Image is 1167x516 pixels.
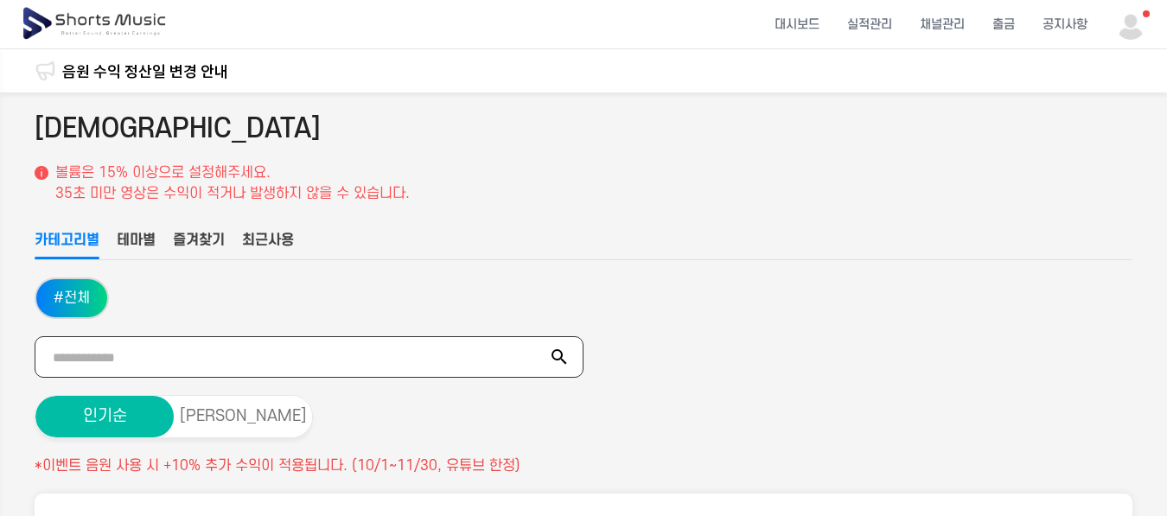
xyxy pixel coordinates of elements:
p: *이벤트 음원 사용 시 +10% 추가 수익이 적용됩니다. (10/1~11/30, 유튜브 한정) [35,455,1132,476]
button: #전체 [36,279,107,317]
img: 설명 아이콘 [35,166,48,180]
img: 알림 아이콘 [35,61,55,81]
button: 테마별 [117,230,156,259]
a: 채널관리 [906,2,979,48]
a: 공지사항 [1029,2,1101,48]
p: 볼륨은 15% 이상으로 설정해주세요. 35초 미만 영상은 수익이 적거나 발생하지 않을 수 있습니다. [55,162,410,204]
img: 사용자 이미지 [1115,9,1146,40]
button: 즐겨찾기 [173,230,225,259]
button: [PERSON_NAME] [174,396,312,437]
a: 대시보드 [761,2,833,48]
a: 음원 수익 정산일 변경 안내 [62,60,228,83]
button: 최근사용 [242,230,294,259]
h2: [DEMOGRAPHIC_DATA] [35,110,321,149]
a: 출금 [979,2,1029,48]
button: 카테고리별 [35,230,99,259]
button: 인기순 [35,396,174,437]
a: 실적관리 [833,2,906,48]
